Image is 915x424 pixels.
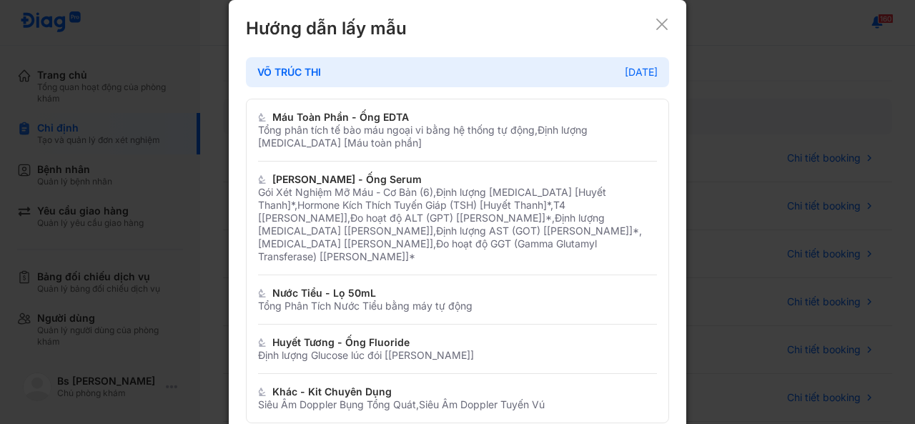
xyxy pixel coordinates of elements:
[272,385,392,398] div: Khác - Kit Chuyên Dụng
[272,173,422,186] div: [PERSON_NAME] - Ống Serum
[272,287,376,300] div: Nước Tiểu - Lọ 50mL
[258,398,657,411] div: Siêu Âm Doppler Bụng Tổng Quát,Siêu Âm Doppler Tuyến Vú
[272,111,409,124] div: Máu Toàn Phần - Ống EDTA
[272,336,410,349] div: Huyết Tương - Ống Fluoride
[625,66,658,79] div: [DATE]
[258,300,657,312] div: Tổng Phân Tích Nước Tiểu bằng máy tự động
[257,66,321,79] div: VÕ TRÚC THI
[258,186,657,263] div: Gói Xét Nghiệm Mỡ Máu - Cơ Bản (6),Định lượng [MEDICAL_DATA] [Huyết Thanh]*,Hormone Kích Thích Tu...
[246,17,407,40] div: Hướng dẫn lấy mẫu
[258,349,657,362] div: Định lượng Glucose lúc đói [[PERSON_NAME]]
[258,124,657,149] div: Tổng phân tích tế bào máu ngoại vi bằng hệ thống tự động,Định lượng [MEDICAL_DATA] [Máu toàn phần]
